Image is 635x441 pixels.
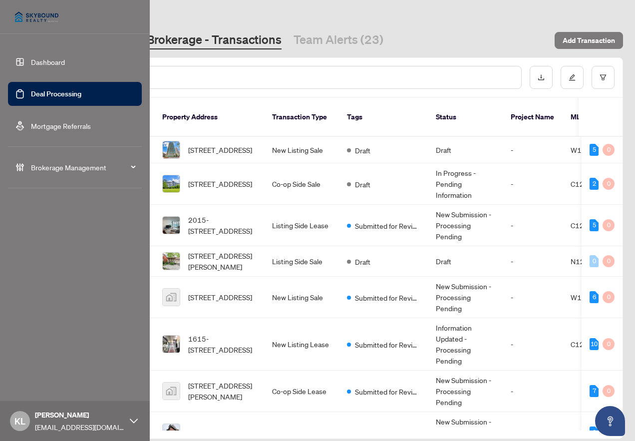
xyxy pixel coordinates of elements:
span: 2015-[STREET_ADDRESS] [188,214,256,236]
a: Team Alerts (23) [294,31,383,49]
div: 7 [590,385,599,397]
span: C12354833 [571,221,611,230]
span: [STREET_ADDRESS][PERSON_NAME] [188,380,256,402]
td: New Listing Sale [264,137,339,163]
div: 10 [590,338,599,350]
span: C12241173 [571,179,611,188]
img: thumbnail-img [163,217,180,234]
td: Information Updated - Processing Pending [428,318,503,371]
th: Property Address [154,98,264,137]
span: Submitted for Review [355,339,420,350]
span: [STREET_ADDRESS] [188,178,252,189]
img: thumbnail-img [163,141,180,158]
span: Draft [355,145,370,156]
img: thumbnail-img [163,253,180,270]
td: - [503,277,563,318]
button: Add Transaction [555,32,623,49]
th: Project Name [503,98,563,137]
td: - [503,163,563,205]
span: filter [600,74,607,81]
div: 0 [603,338,615,350]
th: Transaction Type [264,98,339,137]
div: 3 [590,427,599,439]
th: Status [428,98,503,137]
span: [PERSON_NAME] [35,410,125,421]
td: Listing Side Lease [264,205,339,246]
span: Add Transaction [563,32,615,48]
td: - [503,246,563,277]
div: 0 [603,291,615,303]
img: thumbnail-img [163,424,180,441]
span: KL [14,414,25,428]
span: [EMAIL_ADDRESS][DOMAIN_NAME] [35,422,125,433]
td: New Submission - Processing Pending [428,205,503,246]
img: thumbnail-img [163,383,180,400]
span: Submitted for Review [355,386,420,397]
span: [STREET_ADDRESS][PERSON_NAME] [188,250,256,272]
td: New Listing Sale [264,277,339,318]
td: - [503,137,563,163]
td: - [503,318,563,371]
span: 1615-[STREET_ADDRESS] [188,333,256,355]
span: [STREET_ADDRESS] [188,292,252,303]
a: Dashboard [31,57,65,66]
img: thumbnail-img [163,336,180,353]
td: - [503,371,563,412]
a: Deal Processing [31,89,81,98]
span: [STREET_ADDRESS] [188,427,252,438]
td: Co-op Side Lease [264,371,339,412]
span: Draft [355,179,370,190]
a: Skybound Realty, Brokerage - Transactions [52,31,282,49]
div: 0 [603,255,615,267]
div: 6 [590,291,599,303]
th: MLS # [563,98,623,137]
div: 0 [590,255,599,267]
span: Submitted for Review [355,220,420,231]
img: thumbnail-img [163,175,180,192]
div: 0 [603,144,615,156]
span: [STREET_ADDRESS] [188,144,252,155]
button: filter [592,66,615,89]
div: 5 [590,144,599,156]
div: 5 [590,219,599,231]
div: 0 [603,385,615,397]
td: New Submission - Processing Pending [428,371,503,412]
td: - [503,205,563,246]
span: Brokerage Management [31,162,135,173]
span: W12353135 [571,293,613,302]
a: Mortgage Referrals [31,121,91,130]
button: Open asap [595,406,625,436]
div: 2 [590,178,599,190]
td: Co-op Side Sale [264,163,339,205]
span: edit [569,74,576,81]
span: W12381800 [571,145,613,154]
button: download [530,66,553,89]
button: edit [561,66,584,89]
span: C12348875 [571,340,611,349]
span: download [538,74,545,81]
div: 0 [603,219,615,231]
td: Draft [428,137,503,163]
img: logo [8,5,65,29]
th: Tags [339,98,428,137]
td: New Listing Lease [264,318,339,371]
td: Draft [428,246,503,277]
td: In Progress - Pending Information [428,163,503,205]
span: Draft [355,256,370,267]
span: Submitted for Review [355,292,420,303]
span: N12379653 [571,257,612,266]
td: New Submission - Processing Pending [428,277,503,318]
div: 0 [603,178,615,190]
span: Submitted for Review [355,428,420,439]
td: Listing Side Sale [264,246,339,277]
span: W12350556 [571,428,613,437]
img: thumbnail-img [163,289,180,306]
